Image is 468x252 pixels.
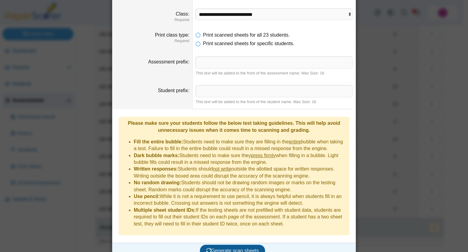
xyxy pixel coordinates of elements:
u: press firmly [251,153,276,158]
b: Dark bubble marks: [134,153,179,158]
label: Print class type [155,32,189,38]
b: Fill the entire bubble: [134,139,183,144]
b: No random drawing: [134,180,181,185]
span: Print scanned sheets for all 23 students. [203,32,290,38]
u: not write [213,166,231,171]
b: Please make sure your students follow the below test taking guidelines. This will help avoid unne... [128,121,340,132]
b: Use pencil: [134,194,160,199]
li: If the testing sheets are not prefilled with student data, students are required to fill out thei... [134,207,346,227]
b: Written responses: [134,166,178,171]
li: Students need to make sure they when filling in a bubble. Light bubble fills could result in a mi... [134,152,346,166]
label: Class [176,11,189,16]
li: While it is not a requirement to use pencil, it is always helpful when students fill in an incorr... [134,193,346,207]
li: Students need to make sure they are filling in the bubble when taking a test. Failure to fill in ... [134,139,346,152]
span: Print scanned sheets for specific students. [203,41,294,46]
u: entire [289,139,301,144]
dfn: Required [115,17,189,23]
label: Student prefix [158,88,189,93]
div: This text will be added to the front of the assessment name. Max Size: 16 [196,70,353,76]
div: This text will be added to the front of the student name. Max Size: 16 [196,99,353,105]
dfn: Required [115,38,189,44]
li: Students should not be drawing random images or marks on the testing sheet. Random marks could di... [134,179,346,193]
li: Students should outside the allotted space for written responses. Writing outside the boxed area ... [134,166,346,179]
b: Multiple sheet student IDs: [134,207,196,213]
label: Assessment prefix [148,59,189,64]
